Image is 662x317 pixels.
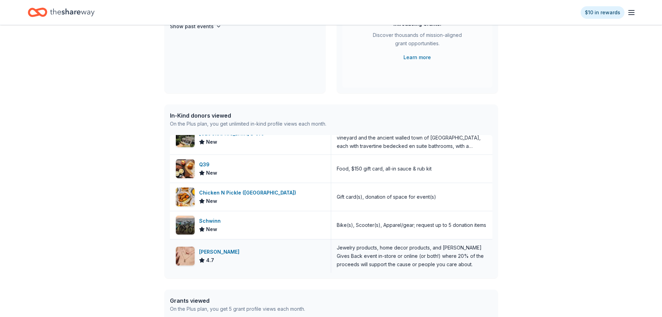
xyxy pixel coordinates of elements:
div: Food, $150 gift card, all-in sauce & rub kit [337,165,432,173]
div: Bike(s), Scooter(s), Apparel/gear; request up to 5 donation items [337,221,486,229]
a: $10 in rewards [581,6,624,19]
div: Jewelry products, home decor products, and [PERSON_NAME] Gives Back event in-store or online (or ... [337,244,487,269]
div: On the Plus plan, you get unlimited in-kind profile views each month. [170,120,326,128]
span: New [206,169,217,177]
span: New [206,197,217,205]
div: Discover thousands of mission-aligned grant opportunities. [370,31,465,50]
img: Image for Chicken N Pickle (Overland Park) [176,188,195,206]
div: On the Plus plan, you get 5 grant profile views each month. [170,305,305,313]
img: Image for Q39 [176,159,195,178]
div: Schwinn [199,217,223,225]
span: 4.7 [206,256,214,264]
div: Grants viewed [170,296,305,305]
span: New [206,225,217,233]
div: Chicken N Pickle ([GEOGRAPHIC_DATA]) [199,189,299,197]
div: Q39 [199,160,217,169]
div: In-Kind donors viewed [170,111,326,120]
a: Home [28,4,95,21]
div: [PERSON_NAME] [199,248,242,256]
h4: Show past events [170,22,214,31]
div: Gift card(s), donation of space for event(s) [337,193,436,201]
button: Show past events [170,22,221,31]
img: Image for Schwinn [176,216,195,235]
img: Image for Kendra Scott [176,247,195,266]
img: Image for Villa Sogni D’Oro [176,128,195,147]
a: Learn more [403,53,431,62]
div: 7-night stay in a luxurious 3-bedroom Tuscan Villa overlooking a vineyard and the ancient walled ... [337,125,487,150]
span: New [206,138,217,146]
